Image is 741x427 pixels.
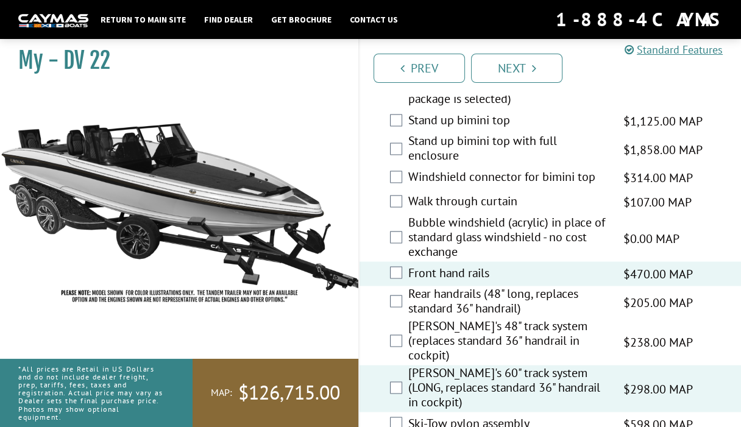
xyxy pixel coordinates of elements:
[18,359,165,427] p: *All prices are Retail in US Dollars and do not include dealer freight, prep, tariffs, fees, taxe...
[408,113,608,130] label: Stand up bimini top
[623,169,692,187] span: $314.00 MAP
[193,359,358,427] a: MAP:$126,715.00
[408,194,608,211] label: Walk through curtain
[408,365,608,412] label: [PERSON_NAME]'s 60" track system (LONG, replaces standard 36" handrail in cockpit)
[623,264,692,283] span: $470.00 MAP
[18,14,88,27] img: white-logo-c9c8dbefe5ff5ceceb0f0178aa75bf4bb51f6bca0971e226c86eb53dfe498488.png
[198,12,259,27] a: Find Dealer
[623,141,702,159] span: $1,858.00 MAP
[94,12,192,27] a: Return to main site
[556,6,723,33] div: 1-888-4CAYMAS
[374,54,465,83] a: Prev
[408,214,608,261] label: Bubble windshield (acrylic) in place of standard glass windshield - no cost exchange
[471,54,562,83] a: Next
[623,379,692,398] span: $298.00 MAP
[408,133,608,166] label: Stand up bimini top with full enclosure
[265,12,338,27] a: Get Brochure
[623,112,702,130] span: $1,125.00 MAP
[625,43,723,57] a: Standard Features
[408,169,608,187] label: Windshield connector for bimini top
[238,380,340,406] span: $126,715.00
[408,318,608,365] label: [PERSON_NAME]'s 48" track system (replaces standard 36" handrail in cockpit)
[623,229,679,247] span: $0.00 MAP
[623,193,691,211] span: $107.00 MAP
[408,286,608,318] label: Rear handrails (48" long, replaces standard 36" handrail)
[623,293,692,311] span: $205.00 MAP
[18,47,328,74] h1: My - DV 22
[370,52,741,83] ul: Pagination
[408,265,608,283] label: Front hand rails
[211,386,232,399] span: MAP:
[623,333,692,351] span: $238.00 MAP
[344,12,404,27] a: Contact Us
